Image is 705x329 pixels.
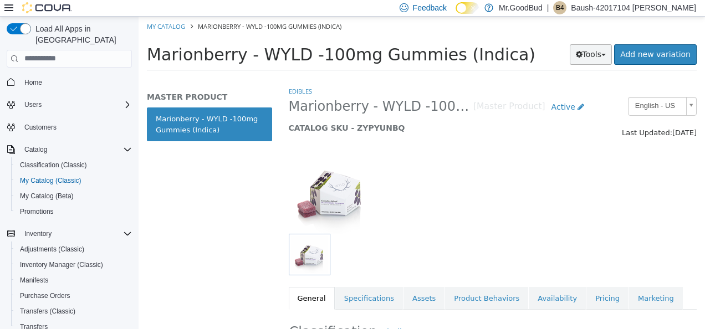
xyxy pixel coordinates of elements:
span: Home [24,78,42,87]
button: Customers [2,119,136,135]
p: Baush-42017104 [PERSON_NAME] [571,1,696,14]
img: Cova [22,2,72,13]
span: Manifests [16,274,132,287]
span: Load All Apps in [GEOGRAPHIC_DATA] [31,23,132,45]
span: Purchase Orders [16,289,132,302]
button: Tools [431,28,474,48]
a: Add new variation [476,28,558,48]
button: Catalog [2,142,136,157]
a: English - US [489,80,558,99]
a: Transfers (Classic) [16,305,80,318]
h2: Classification [151,305,558,326]
span: Adjustments (Classic) [16,243,132,256]
span: My Catalog (Beta) [16,189,132,203]
span: Transfers (Classic) [16,305,132,318]
span: Inventory [24,229,52,238]
button: Edit [238,305,272,326]
button: Adjustments (Classic) [11,241,136,257]
a: My Catalog [8,6,47,14]
button: Inventory [2,226,136,241]
h5: MASTER PRODUCT [8,75,134,85]
span: Transfers (Classic) [20,307,75,316]
span: Active [413,86,437,95]
a: Purchase Orders [16,289,75,302]
a: Active [407,80,452,101]
a: Customers [20,121,61,134]
span: Manifests [20,276,48,285]
button: Users [20,98,46,111]
button: Catalog [20,143,52,156]
span: Home [20,75,132,89]
span: Classification (Classic) [16,158,132,172]
h5: CATALOG SKU - ZYPYUNBQ [150,106,452,116]
button: Manifests [11,273,136,288]
small: [Master Product] [335,86,407,95]
a: Availability [390,270,447,294]
button: Users [2,97,136,112]
a: Classification (Classic) [16,158,91,172]
span: Users [24,100,42,109]
span: Inventory [20,227,132,240]
span: Customers [20,120,132,134]
button: Promotions [11,204,136,219]
span: My Catalog (Beta) [20,192,74,201]
a: General [150,270,196,294]
span: Catalog [20,143,132,156]
div: Baush-42017104 Richardson [553,1,566,14]
button: My Catalog (Classic) [11,173,136,188]
a: Inventory Manager (Classic) [16,258,108,271]
button: Inventory Manager (Classic) [11,257,136,273]
a: Adjustments (Classic) [16,243,89,256]
a: My Catalog (Classic) [16,174,86,187]
span: Marionberry - WYLD -100mg Gummies (Indica) [59,6,203,14]
span: My Catalog (Classic) [20,176,81,185]
a: Home [20,76,47,89]
a: Edibles [150,70,173,79]
span: [DATE] [534,112,558,120]
a: Assets [265,270,306,294]
button: Inventory [20,227,56,240]
span: Promotions [20,207,54,216]
span: B4 [556,1,564,14]
span: English - US [490,81,543,98]
a: My Catalog (Beta) [16,189,78,203]
span: Last Updated: [483,112,534,120]
span: Inventory Manager (Classic) [16,258,132,271]
span: Inventory Manager (Classic) [20,260,103,269]
span: Promotions [16,205,132,218]
span: Catalog [24,145,47,154]
span: Feedback [413,2,447,13]
a: Marketing [491,270,544,294]
input: Dark Mode [456,2,479,14]
span: Customers [24,123,57,132]
button: Transfers (Classic) [11,304,136,319]
span: Users [20,98,132,111]
span: Purchase Orders [20,291,70,300]
a: Marionberry - WYLD -100mg Gummies (Indica) [8,91,134,125]
a: Manifests [16,274,53,287]
p: | [547,1,549,14]
button: Home [2,74,136,90]
span: Adjustments (Classic) [20,245,84,254]
span: My Catalog (Classic) [16,174,132,187]
img: 150 [150,134,233,217]
p: Mr.GoodBud [499,1,543,14]
a: Promotions [16,205,58,218]
a: Product Behaviors [306,270,390,294]
button: My Catalog (Beta) [11,188,136,204]
span: Marionberry - WYLD -100mg Gummies (Indica) [150,81,335,99]
a: Pricing [448,270,490,294]
button: Classification (Classic) [11,157,136,173]
span: Classification (Classic) [20,161,87,169]
button: Purchase Orders [11,288,136,304]
a: Specifications [197,270,264,294]
span: Marionberry - WYLD -100mg Gummies (Indica) [8,28,397,48]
